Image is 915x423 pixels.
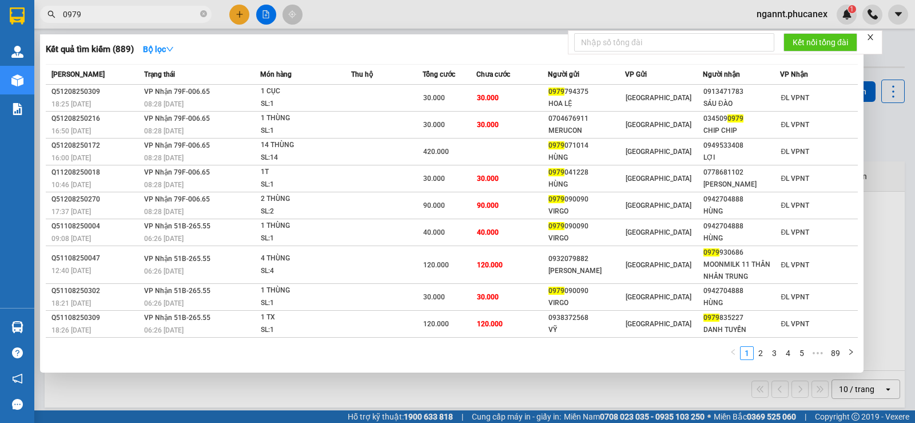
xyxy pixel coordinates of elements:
span: ••• [809,346,827,360]
span: 30.000 [477,94,499,102]
div: SL: 1 [261,297,347,310]
div: 794375 [548,86,625,98]
div: 14 THÙNG [261,139,347,152]
div: Q51108250302 [51,285,141,297]
span: question-circle [12,347,23,358]
span: 30.000 [477,293,499,301]
div: 0942704888 [703,193,780,205]
span: ĐL VPNT [781,175,809,183]
span: 0979 [548,168,564,176]
div: VIRGO [548,205,625,218]
span: VP Nhận 79F-006.65 [144,195,210,203]
a: 2 [754,347,767,359]
span: Trạng thái [144,70,175,78]
span: 18:26 [DATE] [51,326,91,334]
div: Q51108250004 [51,220,141,232]
img: logo-vxr [10,7,25,25]
a: 3 [768,347,781,359]
li: Previous Page [726,346,740,360]
span: close [866,33,874,41]
span: VP Nhận [780,70,808,78]
div: 2 THÙNG [261,193,347,205]
span: 0979 [703,248,719,256]
span: 120.000 [477,320,503,328]
a: 5 [795,347,808,359]
div: Q51208250309 [51,86,141,98]
div: 090090 [548,285,625,297]
span: 08:28 [DATE] [144,208,184,216]
span: [GEOGRAPHIC_DATA] [626,121,691,129]
h3: Kết quả tìm kiếm ( 889 ) [46,44,134,56]
span: 0979 [548,287,564,295]
div: SL: 14 [261,152,347,164]
div: [PERSON_NAME] [703,179,780,191]
span: 40.000 [477,228,499,236]
span: [GEOGRAPHIC_DATA] [626,293,691,301]
div: SL: 1 [261,324,347,337]
span: Tổng cước [423,70,455,78]
span: VP Nhận 51B-265.55 [144,287,210,295]
div: 090090 [548,193,625,205]
img: warehouse-icon [11,46,23,58]
span: down [166,45,174,53]
a: 4 [782,347,794,359]
span: VP Nhận 51B-265.55 [144,314,210,322]
div: 0778681102 [703,167,780,179]
li: 89 [827,346,844,360]
span: VP Nhận 79F-006.65 [144,114,210,122]
img: warehouse-icon [11,321,23,333]
span: 18:25 [DATE] [51,100,91,108]
div: 1T [261,166,347,179]
div: SL: 4 [261,265,347,278]
div: Q51208250270 [51,193,141,205]
input: Tìm tên, số ĐT hoặc mã đơn [63,8,198,21]
span: close-circle [200,9,207,20]
span: [GEOGRAPHIC_DATA] [626,94,691,102]
span: VP Nhận 79F-006.65 [144,168,210,176]
div: 0913471783 [703,86,780,98]
div: Q51208250172 [51,140,141,152]
a: 1 [741,347,753,359]
li: Next 5 Pages [809,346,827,360]
span: VP Gửi [625,70,647,78]
span: 0979 [548,222,564,230]
div: 071014 [548,140,625,152]
span: 08:28 [DATE] [144,127,184,135]
div: MERUCON [548,125,625,137]
div: HÙNG [548,152,625,164]
button: Bộ lọcdown [134,40,183,58]
div: 0942704888 [703,220,780,232]
span: [GEOGRAPHIC_DATA] [626,320,691,328]
div: 1 CỤC [261,85,347,98]
div: CHIP CHIP [703,125,780,137]
span: 30.000 [477,121,499,129]
div: 0932079882 [548,253,625,265]
span: 90.000 [423,201,445,209]
div: 0704676911 [548,113,625,125]
span: ĐL VPNT [781,293,809,301]
div: SL: 1 [261,125,347,137]
div: Q51108250047 [51,252,141,264]
div: HÙNG [703,232,780,244]
li: 4 [781,346,795,360]
div: Q11208250018 [51,167,141,179]
div: 1 THÙNG [261,112,347,125]
span: Món hàng [260,70,292,78]
span: 12:40 [DATE] [51,267,91,275]
span: 30.000 [423,94,445,102]
div: 1 THÙNG [261,220,347,232]
div: 041228 [548,167,625,179]
li: 5 [795,346,809,360]
div: VIRGO [548,297,625,309]
div: 090090 [548,220,625,232]
span: Người nhận [703,70,740,78]
span: ĐL VPNT [781,320,809,328]
span: 0979 [727,114,743,122]
div: 930686 [703,338,780,350]
span: notification [12,373,23,384]
img: warehouse-icon [11,74,23,86]
span: VP Nhận 79F-006.65 [144,88,210,96]
div: 1 TX [261,311,347,324]
span: Chưa cước [476,70,510,78]
span: ĐL VPNT [781,148,809,156]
